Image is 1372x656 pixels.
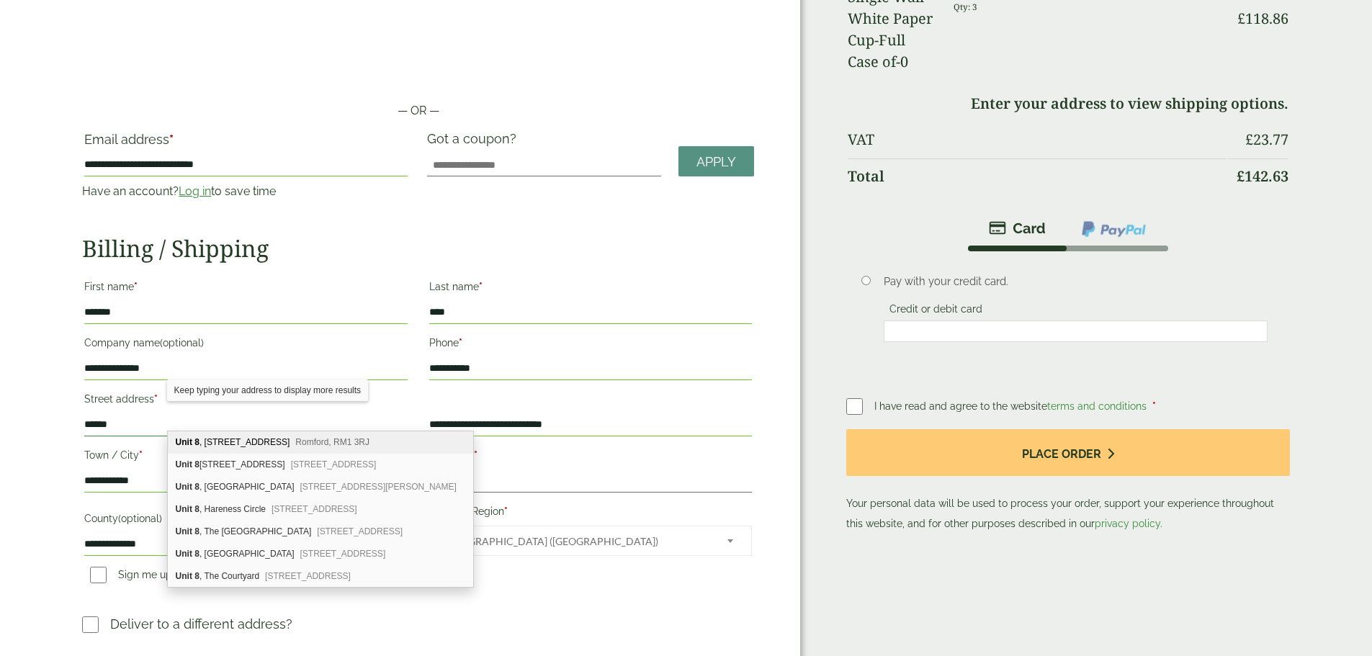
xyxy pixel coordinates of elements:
label: County [84,508,407,533]
span: [STREET_ADDRESS][PERSON_NAME] [300,482,457,492]
abbr: required [504,506,508,517]
label: Sign me up to receive email updates and news [84,569,390,585]
button: Place order [846,429,1289,476]
div: Unit 8, Cults Business Park Station Road [168,543,473,565]
div: Keep typing your address to display more results [167,379,368,401]
b: Unit 8 [176,482,199,492]
b: Unit 8 [176,504,199,514]
th: Total [848,158,1226,194]
b: Unit 8 [176,549,199,559]
span: (optional) [160,337,204,349]
label: Town / City [84,445,407,469]
div: Unit 8, Craigshaw Road [168,476,473,498]
div: Unit 8, Hareness Circle [168,498,473,521]
p: — OR — [82,102,754,120]
a: privacy policy [1095,518,1160,529]
input: Sign me up to receive email updates and news(optional) [90,567,107,583]
label: Country/Region [429,501,752,526]
a: Log in [179,184,211,198]
label: Got a coupon? [427,131,522,153]
label: Email address [84,133,407,153]
label: First name [84,277,407,301]
span: [STREET_ADDRESS] [300,549,386,559]
abbr: required [479,281,483,292]
abbr: required [1152,400,1156,412]
span: [STREET_ADDRESS] [291,459,377,469]
div: Unit 8, The Green Berrymuir Road [168,521,473,543]
span: [STREET_ADDRESS] [265,571,351,581]
abbr: required [169,132,174,147]
span: £ [1245,130,1253,149]
label: Credit or debit card [884,303,988,319]
a: terms and conditions [1047,400,1147,412]
iframe: Secure payment button frame [82,56,754,85]
a: Apply [678,146,754,177]
td: Enter your address to view shipping options. [848,86,1288,121]
h2: Billing / Shipping [82,235,754,262]
b: Unit 8 [176,437,199,447]
label: Postcode [429,445,752,469]
span: [STREET_ADDRESS] [317,526,403,536]
div: Unit 8, The Courtyard [168,565,473,587]
bdi: 142.63 [1237,166,1288,186]
span: United Kingdom (UK) [444,526,708,557]
img: ppcp-gateway.png [1080,220,1147,238]
span: £ [1237,9,1245,28]
abbr: required [134,281,138,292]
p: Your personal data will be used to process your order, support your experience throughout this we... [846,429,1289,534]
bdi: 118.86 [1237,9,1288,28]
span: [STREET_ADDRESS] [272,504,357,514]
bdi: 23.77 [1245,130,1288,149]
p: Have an account? to save time [82,183,409,200]
span: Country/Region [429,526,752,556]
div: Unit 8, 8 Stewards Walk [168,431,473,454]
p: Pay with your credit card. [884,274,1268,289]
span: I have read and agree to the website [874,400,1149,412]
span: (optional) [118,513,162,524]
label: Street address [84,389,407,413]
img: stripe.png [989,220,1046,237]
iframe: Secure card payment input frame [888,325,1263,338]
b: Unit 8 [176,459,199,469]
abbr: required [459,337,462,349]
small: Qty: 3 [954,1,977,12]
b: Unit 8 [176,526,199,536]
abbr: required [139,449,143,461]
b: Unit 8 [176,571,199,581]
abbr: required [474,449,477,461]
label: Phone [429,333,752,357]
div: Unit 8, Unit 6-9, Lower Sydenham Industrial Estate, Kangley Bridge Road [168,454,473,476]
span: Apply [696,154,736,170]
span: £ [1237,166,1245,186]
th: VAT [848,122,1226,157]
label: Company name [84,333,407,357]
p: Deliver to a different address? [110,614,292,634]
abbr: required [154,393,158,405]
span: Romford, RM1 3RJ [295,437,369,447]
label: Last name [429,277,752,301]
